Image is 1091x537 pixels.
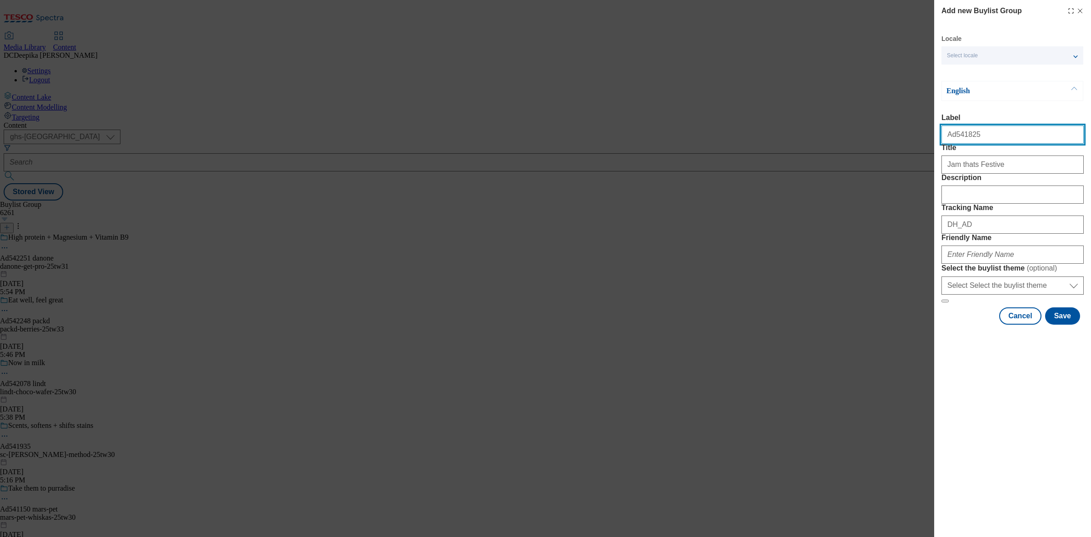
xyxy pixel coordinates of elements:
[941,186,1084,204] input: Enter Description
[1045,307,1080,325] button: Save
[947,52,978,59] span: Select locale
[941,36,961,41] label: Locale
[941,125,1084,144] input: Enter Label
[946,86,1042,95] p: English
[999,307,1041,325] button: Cancel
[941,234,1084,242] label: Friendly Name
[941,114,1084,122] label: Label
[941,144,1084,152] label: Title
[941,174,1084,182] label: Description
[941,156,1084,174] input: Enter Title
[941,264,1084,273] label: Select the buylist theme
[941,5,1022,16] h4: Add new Buylist Group
[941,246,1084,264] input: Enter Friendly Name
[941,46,1083,65] button: Select locale
[941,204,1084,212] label: Tracking Name
[1027,264,1057,272] span: ( optional )
[941,216,1084,234] input: Enter Tracking Name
